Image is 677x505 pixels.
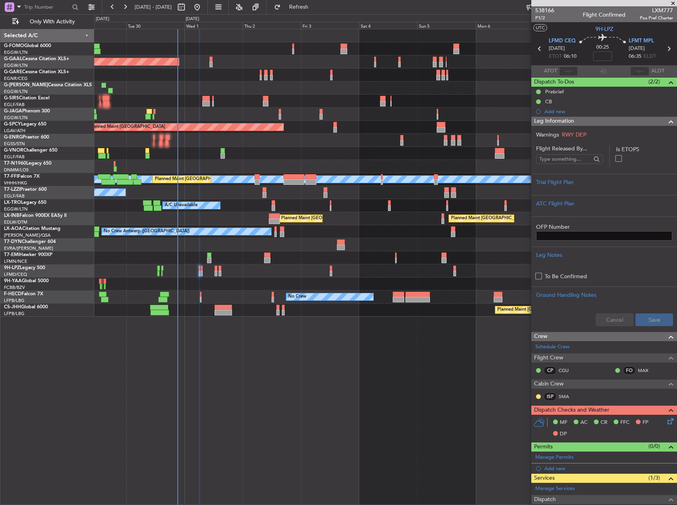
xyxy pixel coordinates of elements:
a: DNMM/LOS [4,167,29,173]
a: F-HECDFalcon 7X [4,292,43,296]
a: EGGW/LTN [4,89,28,95]
a: LFMN/NCE [4,258,27,264]
div: Fri 3 [301,22,359,29]
span: Crew [534,332,548,341]
span: 06:35 [629,53,641,61]
a: G-SIRSCitation Excel [4,96,49,101]
div: CB [545,98,552,105]
div: Planned Maint [GEOGRAPHIC_DATA] [89,121,165,133]
a: EGGW/LTN [4,63,28,68]
span: CR [601,419,607,427]
a: T7-LZZIPraetor 600 [4,187,47,192]
div: Warnings [531,131,677,139]
span: Dispatch To-Dos [534,78,574,87]
div: Trial Flight Plan [536,178,672,186]
div: Mon 6 [476,22,534,29]
div: Wed 1 [184,22,243,29]
a: G-VNORChallenger 650 [4,148,57,153]
button: UTC [533,24,547,31]
label: OFP Number [536,223,672,231]
span: Dispatch [534,495,556,504]
a: EGGW/LTN [4,206,28,212]
span: AC [580,419,588,427]
button: Refresh [270,1,318,13]
span: T7-DYN [4,239,22,244]
a: EGGW/LTN [4,49,28,55]
a: CGU [559,367,576,374]
span: ALDT [651,67,664,75]
div: Add new [544,465,673,472]
a: LFPB/LBG [4,311,25,317]
div: Planned Maint [GEOGRAPHIC_DATA] [281,213,357,224]
a: EGSS/STN [4,141,25,147]
div: CP [544,366,557,375]
a: G-ENRGPraetor 600 [4,135,49,140]
a: EGGW/LTN [4,115,28,121]
span: LFMD CEQ [549,37,576,45]
div: Tue 30 [126,22,184,29]
div: Planned Maint [GEOGRAPHIC_DATA] ([GEOGRAPHIC_DATA]) [497,304,622,316]
div: No Crew Antwerp ([GEOGRAPHIC_DATA]) [104,226,190,237]
span: P1/2 [535,15,554,21]
span: T7-N1960 [4,161,26,166]
span: G-JAGA [4,109,22,114]
a: G-[PERSON_NAME]Cessna Citation XLS [4,83,92,87]
span: T7-LZZI [4,187,20,192]
input: Type something... [539,153,591,165]
span: G-[PERSON_NAME] [4,83,48,87]
span: G-SPCY [4,122,21,127]
span: LFMT MPL [629,37,654,45]
span: ETOT [549,53,562,61]
div: Planned Maint [GEOGRAPHIC_DATA] ([GEOGRAPHIC_DATA]) [155,173,280,185]
span: T7-EMI [4,252,19,257]
div: Sat 4 [359,22,417,29]
span: LX-AOA [4,226,22,231]
div: Sun 5 [417,22,475,29]
div: Thu 2 [243,22,301,29]
div: ISP [544,392,557,401]
span: T7-FFI [4,174,18,179]
a: LGAV/ATH [4,128,25,134]
a: LFPB/LBG [4,298,25,304]
span: 9H-LPZ [4,266,20,270]
label: Is ETOPS [616,145,672,154]
span: Refresh [282,4,316,10]
a: Manage Permits [535,454,574,461]
div: Add new [544,108,673,115]
div: Leg Notes [536,251,672,259]
button: Only With Activity [9,15,86,28]
a: EGNR/CEG [4,76,28,82]
div: Ground Handling Notes [536,291,672,299]
span: DP [560,430,567,438]
label: To Be Confirmed [545,272,587,281]
span: Flight Crew [534,353,563,363]
div: Prebrief [545,88,564,95]
div: Mon 29 [68,22,126,29]
div: Planned Maint [GEOGRAPHIC_DATA] ([GEOGRAPHIC_DATA]) [451,213,576,224]
span: Pos Pref Charter [640,15,673,21]
span: G-ENRG [4,135,23,140]
input: --:-- [559,66,578,76]
span: Services [534,474,555,483]
a: G-JAGAPhenom 300 [4,109,50,114]
a: EGLF/FAB [4,154,25,160]
span: Cabin Crew [534,380,564,389]
span: MF [560,419,567,427]
span: 9H-LPZ [595,25,613,33]
a: T7-FFIFalcon 7X [4,174,40,179]
span: 06:10 [564,53,576,61]
span: G-GAAL [4,57,22,61]
a: CS-JHHGlobal 6000 [4,305,48,309]
a: SMA [559,393,576,400]
span: ATOT [544,67,557,75]
a: EGLF/FAB [4,193,25,199]
div: No Crew [288,291,306,303]
span: CS-JHH [4,305,21,309]
div: A/C Unavailable [165,199,198,211]
span: Only With Activity [21,19,84,25]
span: Leg Information [534,117,574,126]
span: RWY DEP [562,131,586,139]
span: [DATE] - [DATE] [135,4,172,11]
div: Flight Confirmed [583,11,626,19]
div: ATC Flight Plan [536,199,672,208]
